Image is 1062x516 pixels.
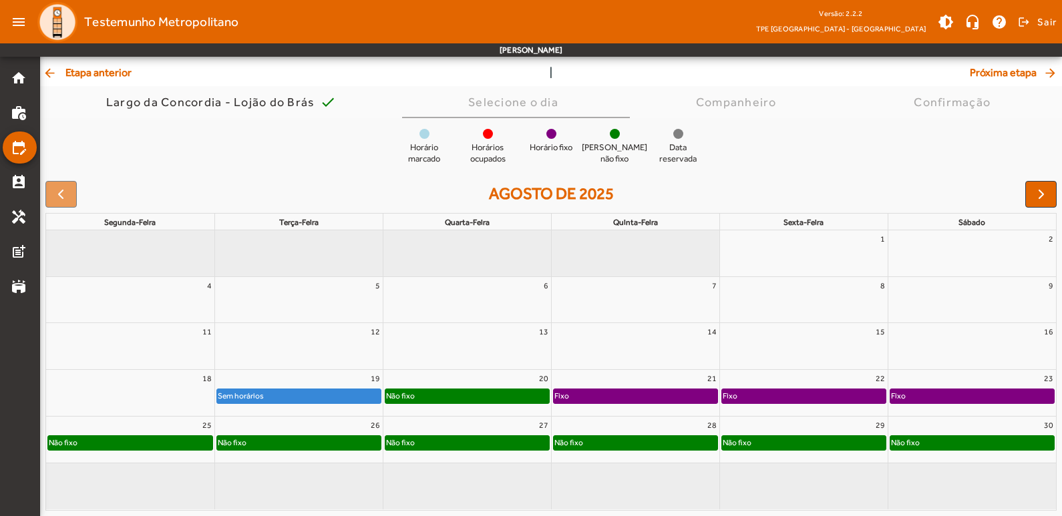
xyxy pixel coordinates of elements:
[873,370,888,387] a: 22 de agosto de 2025
[46,323,214,370] td: 11 de agosto de 2025
[888,276,1056,323] td: 9 de agosto de 2025
[582,142,647,165] span: [PERSON_NAME] não fixo
[536,323,551,340] a: 13 de agosto de 2025
[709,277,719,294] a: 7 de agosto de 2025
[719,230,888,276] td: 1 de agosto de 2025
[551,323,719,370] td: 14 de agosto de 2025
[368,417,383,434] a: 26 de agosto de 2025
[722,389,738,403] div: Fixo
[705,370,719,387] a: 21 de agosto de 2025
[32,2,238,42] a: Testemunho Metropolitano
[383,417,551,463] td: 27 de agosto de 2025
[320,94,336,110] mat-icon: check
[43,66,59,79] mat-icon: arrow_back
[970,65,1059,81] span: Próxima etapa
[214,417,383,463] td: 26 de agosto de 2025
[888,230,1056,276] td: 2 de agosto de 2025
[890,389,906,403] div: Fixo
[397,142,451,165] span: Horário marcado
[554,389,570,403] div: Fixo
[383,323,551,370] td: 13 de agosto de 2025
[530,142,572,154] span: Horário fixo
[368,370,383,387] a: 19 de agosto de 2025
[385,389,415,403] div: Não fixo
[383,276,551,323] td: 6 de agosto de 2025
[489,184,614,204] h2: agosto de 2025
[536,417,551,434] a: 27 de agosto de 2025
[277,215,321,230] a: terça-feira
[1037,11,1057,33] span: Sair
[873,323,888,340] a: 15 de agosto de 2025
[214,370,383,417] td: 19 de agosto de 2025
[11,209,27,225] mat-icon: handyman
[610,215,661,230] a: quinta-feira
[200,370,214,387] a: 18 de agosto de 2025
[102,215,158,230] a: segunda-feira
[756,22,926,35] span: TPE [GEOGRAPHIC_DATA] - [GEOGRAPHIC_DATA]
[383,370,551,417] td: 20 de agosto de 2025
[200,417,214,434] a: 25 de agosto de 2025
[217,436,247,449] div: Não fixo
[1043,66,1059,79] mat-icon: arrow_forward
[1041,417,1056,434] a: 30 de agosto de 2025
[705,323,719,340] a: 14 de agosto de 2025
[1046,277,1056,294] a: 9 de agosto de 2025
[11,140,27,156] mat-icon: edit_calendar
[541,277,551,294] a: 6 de agosto de 2025
[11,244,27,260] mat-icon: post_add
[368,323,383,340] a: 12 de agosto de 2025
[550,65,552,81] span: |
[888,417,1056,463] td: 30 de agosto de 2025
[551,417,719,463] td: 28 de agosto de 2025
[651,142,705,165] span: Data reservada
[11,278,27,294] mat-icon: stadium
[468,95,564,109] div: Selecione o dia
[217,389,264,403] div: Sem horários
[46,276,214,323] td: 4 de agosto de 2025
[781,215,826,230] a: sexta-feira
[719,276,888,323] td: 8 de agosto de 2025
[1041,323,1056,340] a: 16 de agosto de 2025
[442,215,492,230] a: quarta-feira
[551,370,719,417] td: 21 de agosto de 2025
[106,95,321,109] div: Largo da Concordia - Lojão do Brás
[5,9,32,35] mat-icon: menu
[719,370,888,417] td: 22 de agosto de 2025
[46,417,214,463] td: 25 de agosto de 2025
[43,65,132,81] span: Etapa anterior
[878,277,888,294] a: 8 de agosto de 2025
[756,5,926,22] div: Versão: 2.2.2
[1016,12,1057,32] button: Sair
[46,370,214,417] td: 18 de agosto de 2025
[873,417,888,434] a: 29 de agosto de 2025
[888,370,1056,417] td: 23 de agosto de 2025
[705,417,719,434] a: 28 de agosto de 2025
[722,436,752,449] div: Não fixo
[204,277,214,294] a: 4 de agosto de 2025
[1041,370,1056,387] a: 23 de agosto de 2025
[536,370,551,387] a: 20 de agosto de 2025
[878,230,888,248] a: 1 de agosto de 2025
[11,174,27,190] mat-icon: perm_contact_calendar
[385,436,415,449] div: Não fixo
[719,417,888,463] td: 29 de agosto de 2025
[461,142,514,165] span: Horários ocupados
[890,436,920,449] div: Não fixo
[1046,230,1056,248] a: 2 de agosto de 2025
[214,323,383,370] td: 12 de agosto de 2025
[11,105,27,121] mat-icon: work_history
[554,436,584,449] div: Não fixo
[551,276,719,323] td: 7 de agosto de 2025
[37,2,77,42] img: Logo TPE
[888,323,1056,370] td: 16 de agosto de 2025
[11,70,27,86] mat-icon: home
[200,323,214,340] a: 11 de agosto de 2025
[956,215,988,230] a: sábado
[48,436,78,449] div: Não fixo
[696,95,782,109] div: Companheiro
[214,276,383,323] td: 5 de agosto de 2025
[719,323,888,370] td: 15 de agosto de 2025
[373,277,383,294] a: 5 de agosto de 2025
[914,95,996,109] div: Confirmação
[84,11,238,33] span: Testemunho Metropolitano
